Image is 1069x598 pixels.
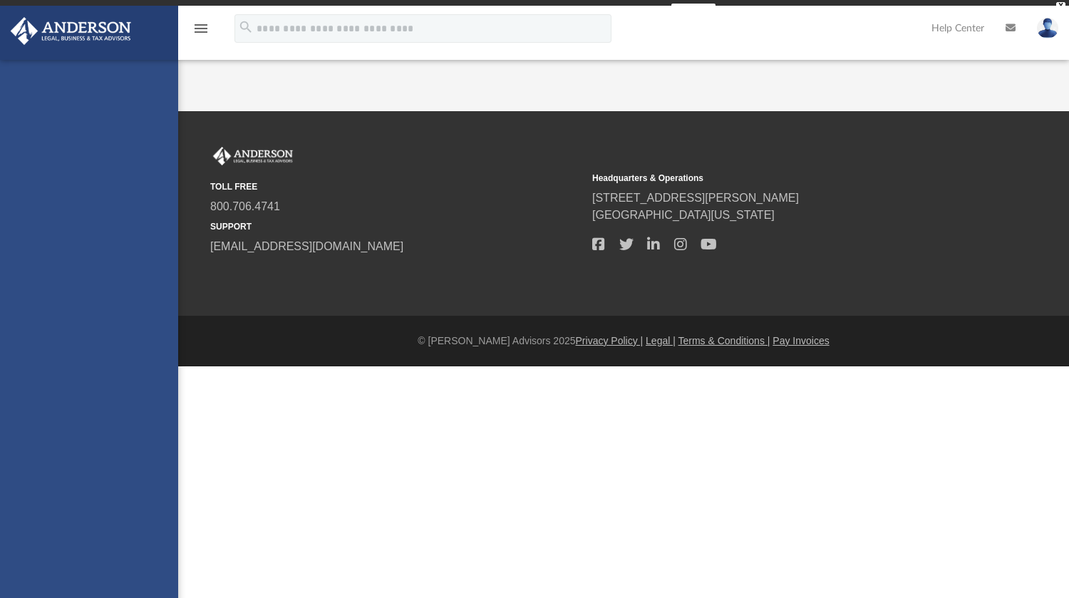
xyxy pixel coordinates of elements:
a: survey [671,4,716,21]
small: Headquarters & Operations [592,172,964,185]
a: Pay Invoices [773,335,829,346]
div: © [PERSON_NAME] Advisors 2025 [178,334,1069,349]
div: Get a chance to win 6 months of Platinum for free just by filling out this [353,4,665,21]
img: Anderson Advisors Platinum Portal [6,17,135,45]
a: [STREET_ADDRESS][PERSON_NAME] [592,192,799,204]
a: Terms & Conditions | [678,335,770,346]
a: [GEOGRAPHIC_DATA][US_STATE] [592,209,775,221]
a: Legal | [646,335,676,346]
img: Anderson Advisors Platinum Portal [210,147,296,165]
a: [EMAIL_ADDRESS][DOMAIN_NAME] [210,240,403,252]
a: menu [192,27,210,37]
small: SUPPORT [210,220,582,233]
i: menu [192,20,210,37]
small: TOLL FREE [210,180,582,193]
img: User Pic [1037,18,1058,38]
a: Privacy Policy | [576,335,644,346]
div: close [1056,2,1065,11]
i: search [238,19,254,35]
a: 800.706.4741 [210,200,280,212]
